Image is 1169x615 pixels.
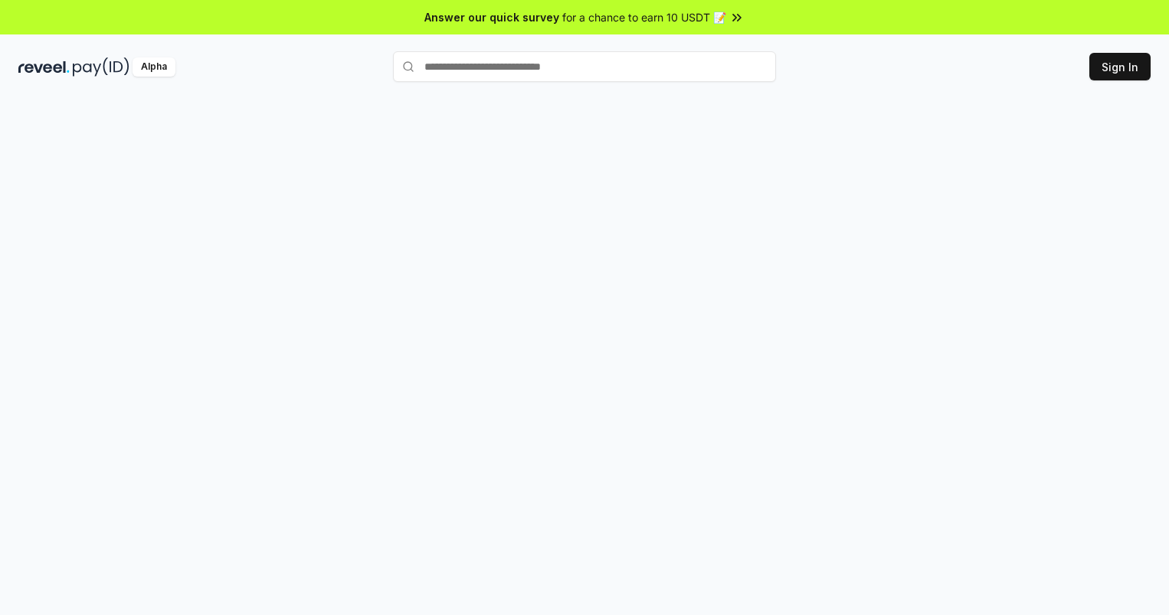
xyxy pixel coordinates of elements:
span: Answer our quick survey [424,9,559,25]
span: for a chance to earn 10 USDT 📝 [562,9,726,25]
button: Sign In [1089,53,1151,80]
div: Alpha [133,57,175,77]
img: pay_id [73,57,129,77]
img: reveel_dark [18,57,70,77]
